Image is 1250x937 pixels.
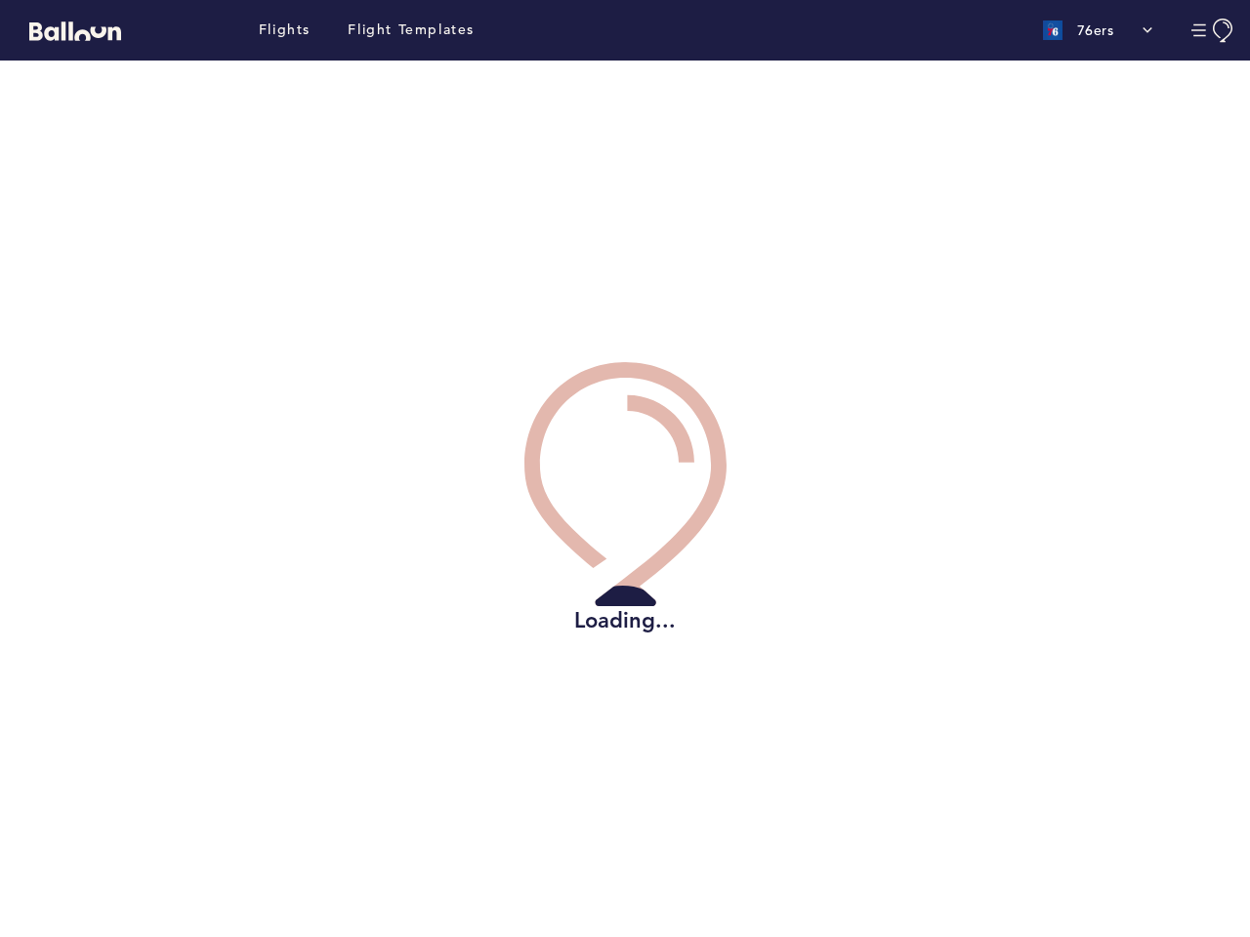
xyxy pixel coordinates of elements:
svg: Balloon [29,21,121,41]
button: Manage Account [1191,19,1235,43]
a: Flight Templates [348,20,475,41]
a: Flights [259,20,311,41]
button: 76ers [1033,11,1163,50]
h2: Loading... [524,606,727,635]
p: 76ers [1077,20,1114,40]
a: Balloon [15,20,121,40]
